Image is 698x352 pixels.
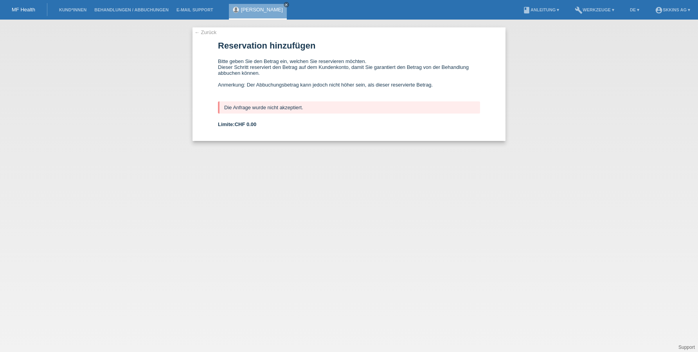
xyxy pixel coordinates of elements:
[218,41,480,51] h1: Reservation hinzufügen
[218,58,480,94] div: Bitte geben Sie den Betrag ein, welchen Sie reservieren möchten. Dieser Schritt reserviert den Be...
[575,6,583,14] i: build
[519,7,563,12] a: bookAnleitung ▾
[218,101,480,114] div: Die Anfrage wurde nicht akzeptiert.
[194,29,216,35] a: ← Zurück
[626,7,643,12] a: DE ▾
[655,6,663,14] i: account_circle
[55,7,90,12] a: Kund*innen
[12,7,35,13] a: MF Health
[241,7,283,13] a: [PERSON_NAME]
[90,7,173,12] a: Behandlungen / Abbuchungen
[284,2,289,7] a: close
[218,121,256,127] b: Limite:
[284,3,288,7] i: close
[173,7,217,12] a: E-Mail Support
[651,7,694,12] a: account_circleSKKINS AG ▾
[523,6,531,14] i: book
[235,121,257,127] span: CHF 0.00
[678,345,695,350] a: Support
[571,7,618,12] a: buildWerkzeuge ▾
